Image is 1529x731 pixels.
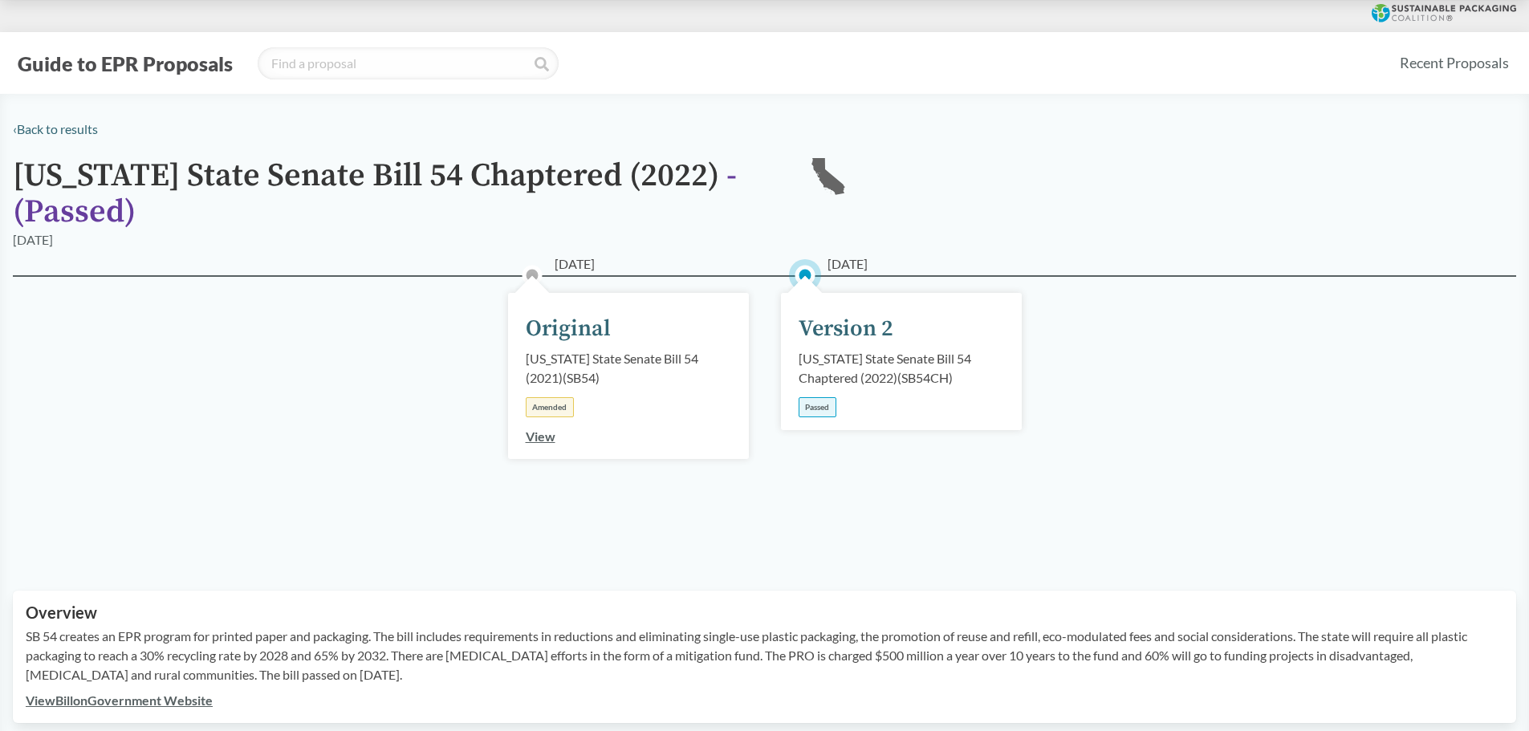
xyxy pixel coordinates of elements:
[13,156,737,232] span: - ( Passed )
[258,47,559,79] input: Find a proposal
[13,158,783,230] h1: [US_STATE] State Senate Bill 54 Chaptered (2022)
[13,51,238,76] button: Guide to EPR Proposals
[1393,45,1516,81] a: Recent Proposals
[526,428,555,444] a: View
[526,349,731,388] div: [US_STATE] State Senate Bill 54 (2021) ( SB54 )
[526,397,574,417] div: Amended
[13,121,98,136] a: ‹Back to results
[555,254,595,274] span: [DATE]
[799,349,1004,388] div: [US_STATE] State Senate Bill 54 Chaptered (2022) ( SB54CH )
[26,692,213,708] a: ViewBillonGovernment Website
[828,254,868,274] span: [DATE]
[526,312,611,346] div: Original
[26,627,1503,684] p: SB 54 creates an EPR program for printed paper and packaging. The bill includes requirements in r...
[799,397,836,417] div: Passed
[799,312,893,346] div: Version 2
[13,230,53,250] div: [DATE]
[26,603,1503,622] h2: Overview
